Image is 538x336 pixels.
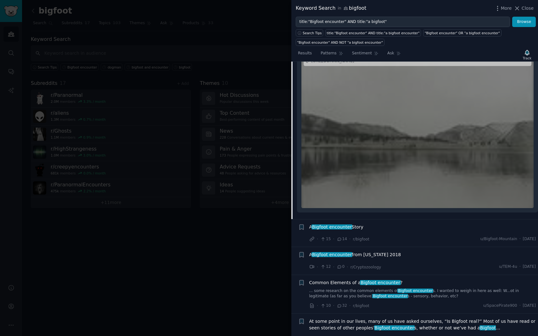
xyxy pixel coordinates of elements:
[309,251,401,258] a: ABigfoot encounterfrom [US_STATE] 2018
[523,236,536,242] span: [DATE]
[519,236,521,242] span: ·
[514,5,534,12] button: Close
[385,48,403,61] a: Ask
[522,5,534,12] span: Close
[309,279,403,286] a: Common Elements of aBigfoot encounter?
[337,264,345,270] span: 0
[347,264,348,270] span: ·
[523,56,531,60] div: Track
[350,265,381,269] span: r/Cryptozoology
[311,252,352,257] span: Bigfoot encounter
[425,31,500,35] div: "Bigfoot encounter" OR "a bigfoot encounter"
[512,17,536,27] button: Browse
[483,303,517,309] span: u/SpacePirate900
[353,304,369,308] span: r/bigfoot
[333,236,334,242] span: ·
[320,303,331,309] span: 10
[352,51,372,56] span: Sentiment
[297,40,383,45] div: "Bigfoot encounter" AND NOT "a bigfoot encounter"
[423,29,501,36] a: "Bigfoot encounter" OR "a bigfoot encounter"
[494,5,512,12] button: More
[296,39,384,46] a: "Bigfoot encounter" AND NOT "a bigfoot encounter"
[333,302,334,309] span: ·
[317,236,318,242] span: ·
[311,224,352,229] span: Bigfoot encounter
[303,31,322,35] span: Search Tips
[309,224,363,230] a: ABigfoot encounterStory
[318,48,345,61] a: Patterns
[317,302,318,309] span: ·
[296,29,323,36] button: Search Tips
[501,5,512,12] span: More
[309,224,363,230] span: A Story
[349,302,350,309] span: ·
[360,280,401,285] span: Bigfoot encounter
[374,325,415,330] span: Bigfoot encounter
[499,264,517,270] span: u/TEM-4u
[325,29,421,36] a: title:"Bigfoot encounter" AND title:"a bigfoot encounter"
[296,4,366,12] div: Keyword Search bigfoot
[523,264,536,270] span: [DATE]
[521,48,534,61] button: Track
[353,237,369,241] span: r/bigfoot
[349,236,350,242] span: ·
[519,303,521,309] span: ·
[309,279,403,286] span: Common Elements of a ?
[320,264,331,270] span: 12
[519,264,521,270] span: ·
[296,48,314,61] a: Results
[320,236,331,242] span: 15
[337,236,347,242] span: 14
[523,303,536,309] span: [DATE]
[296,17,510,27] input: Try a keyword related to your business
[372,294,408,298] span: Bigfoot encounter
[309,251,401,258] span: A from [US_STATE] 2018
[480,236,517,242] span: u/Bigfoot-Mountain
[327,31,420,35] div: title:"Bigfoot encounter" AND title:"a bigfoot encounter"
[338,6,341,11] span: in
[309,318,536,331] a: At some point in our lives, many of us have asked ourselves, “Is Bigfoot real?” Most of us have r...
[350,48,381,61] a: Sentiment
[301,54,534,208] a: A Bigfoot Encounter...Interview with a Witness and Researcher[URL][DOMAIN_NAME]
[397,289,433,293] span: Bigfoot encounter
[321,51,336,56] span: Patterns
[337,303,347,309] span: 32
[387,51,394,56] span: Ask
[317,264,318,270] span: ·
[309,288,536,299] a: ... some research on the common elements ofBigfoot encounters. I wanted to weigh in here as well:...
[298,51,312,56] span: Results
[333,264,334,270] span: ·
